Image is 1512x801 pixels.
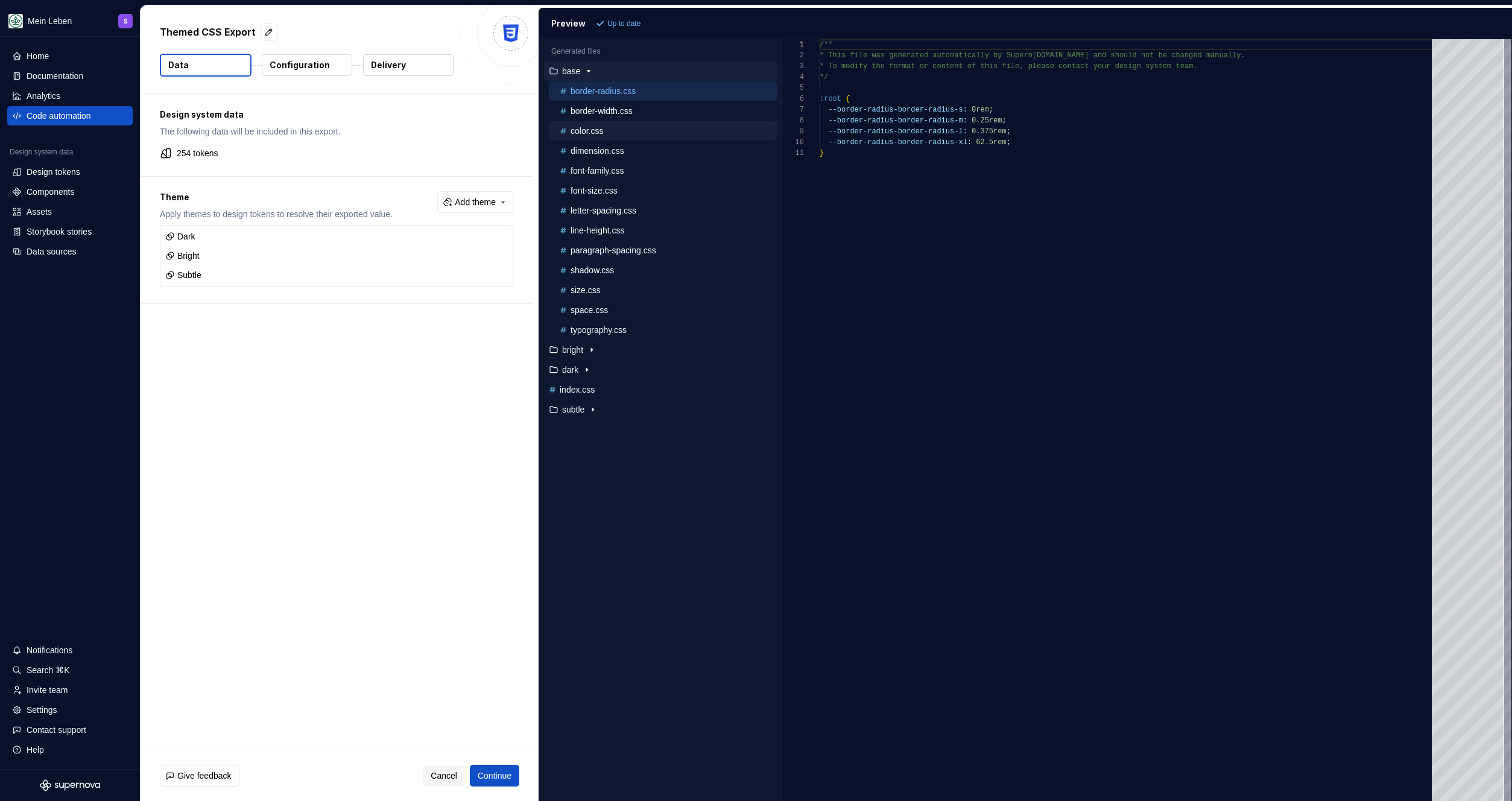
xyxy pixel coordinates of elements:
[10,147,73,157] div: Design system data
[165,230,195,242] div: Dark
[27,704,57,716] div: Settings
[7,46,133,66] a: Home
[544,65,777,78] button: base
[562,345,583,355] p: bright
[549,104,777,118] button: border-width.css
[549,124,777,138] button: color.css
[1007,138,1011,147] span: ;
[571,186,618,195] p: font-size.css
[820,62,1033,71] span: * To modify the format or content of this file, p
[40,779,100,791] svg: Supernova Logo
[571,305,608,315] p: space.css
[7,86,133,106] a: Analytics
[1033,62,1198,71] span: lease contact your design system team.
[27,110,91,122] div: Code automation
[160,109,513,121] p: Design system data
[544,343,777,356] button: bright
[27,245,76,258] div: Data sources
[27,684,68,696] div: Invite team
[560,385,595,394] p: index.css
[549,184,777,197] button: font-size.css
[27,186,74,198] div: Components
[262,54,352,76] button: Configuration
[549,84,777,98] button: border-radius.css
[549,323,777,337] button: typography.css
[371,59,406,71] p: Delivery
[562,405,584,414] p: subtle
[160,125,513,138] p: The following data will be included in this export.
[7,700,133,720] a: Settings
[423,765,465,787] button: Cancel
[455,196,496,208] span: Add theme
[7,162,133,182] a: Design tokens
[7,641,133,660] button: Notifications
[544,363,777,376] button: dark
[782,104,804,115] div: 7
[782,93,804,104] div: 6
[972,116,1002,125] span: 0.25rem
[160,25,256,39] p: Themed CSS Export
[27,226,92,238] div: Storybook stories
[7,182,133,201] a: Components
[549,303,777,317] button: space.css
[846,95,850,103] span: {
[820,95,841,103] span: :root
[7,222,133,241] a: Storybook stories
[571,106,633,116] p: border-width.css
[8,14,23,28] img: df5db9ef-aba0-4771-bf51-9763b7497661.png
[989,106,993,114] span: ;
[829,138,972,147] span: --border-radius-border-radius-xl:
[571,245,656,255] p: paragraph-spacing.css
[562,365,578,375] p: dark
[478,770,511,782] span: Continue
[437,191,513,213] button: Add theme
[7,66,133,86] a: Documentation
[363,54,454,76] button: Delivery
[571,126,603,136] p: color.css
[782,137,804,148] div: 10
[829,127,967,136] span: --border-radius-border-radius-l:
[549,244,777,257] button: paragraph-spacing.css
[27,70,83,82] div: Documentation
[27,724,86,736] div: Contact support
[177,770,232,782] span: Give feedback
[571,206,636,215] p: letter-spacing.css
[972,127,1007,136] span: 0.375rem
[571,285,601,295] p: size.css
[431,770,457,782] span: Cancel
[782,115,804,126] div: 8
[976,138,1007,147] span: 62.5rem
[782,148,804,159] div: 11
[549,283,777,297] button: size.css
[27,166,80,178] div: Design tokens
[544,383,777,396] button: index.css
[27,90,60,102] div: Analytics
[7,660,133,680] button: Search ⌘K
[7,202,133,221] a: Assets
[782,61,804,72] div: 3
[470,765,519,787] button: Continue
[7,680,133,700] a: Invite team
[1007,127,1011,136] span: ;
[571,226,625,235] p: line-height.css
[1033,51,1245,60] span: [DOMAIN_NAME] and should not be changed manually.
[549,144,777,157] button: dimension.css
[782,72,804,83] div: 4
[571,146,624,156] p: dimension.css
[829,106,967,114] span: --border-radius-border-radius-s:
[2,8,138,34] button: Mein LebenS
[571,166,624,176] p: font-family.css
[160,54,251,77] button: Data
[551,17,586,30] div: Preview
[549,224,777,237] button: line-height.css
[27,206,52,218] div: Assets
[7,242,133,261] a: Data sources
[124,16,128,26] div: S
[571,265,614,275] p: shadow.css
[160,208,393,220] p: Apply themes to design tokens to resolve their exported value.
[829,116,967,125] span: --border-radius-border-radius-m:
[549,164,777,177] button: font-family.css
[972,106,989,114] span: 0rem
[27,664,70,676] div: Search ⌘K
